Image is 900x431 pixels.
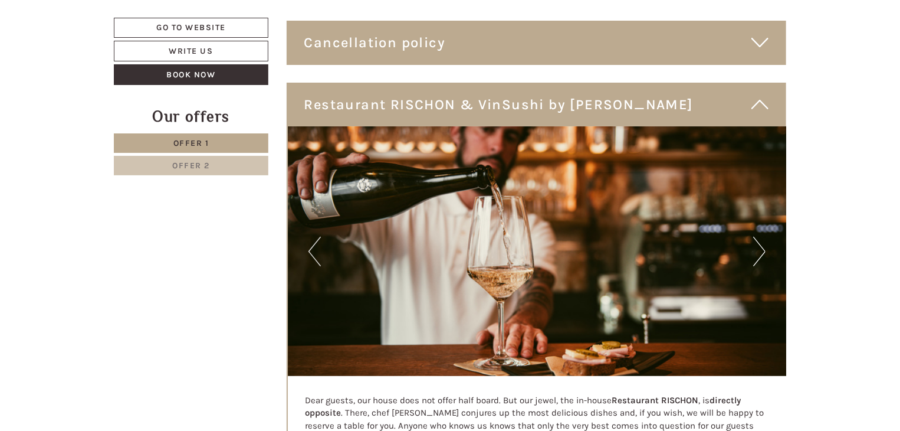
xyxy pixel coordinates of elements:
[9,32,143,68] div: Hello, how can we help you?
[402,311,464,332] button: Send
[211,9,252,29] div: [DATE]
[287,21,787,64] div: Cancellation policy
[18,57,137,66] small: 13:26
[18,34,137,44] div: Hotel B&B Feldmessner
[114,64,268,85] a: Book now
[753,237,766,266] button: Next
[172,161,210,171] span: Offer 2
[287,83,787,126] div: Restaurant RISCHON & VinSushi by [PERSON_NAME]
[612,395,699,406] strong: Restaurant RISCHON
[306,395,741,418] strong: directly opposite
[173,138,209,148] span: Offer 1
[308,237,321,266] button: Previous
[114,106,268,128] div: Our offers
[114,18,268,38] a: Go to website
[114,41,268,61] a: Write us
